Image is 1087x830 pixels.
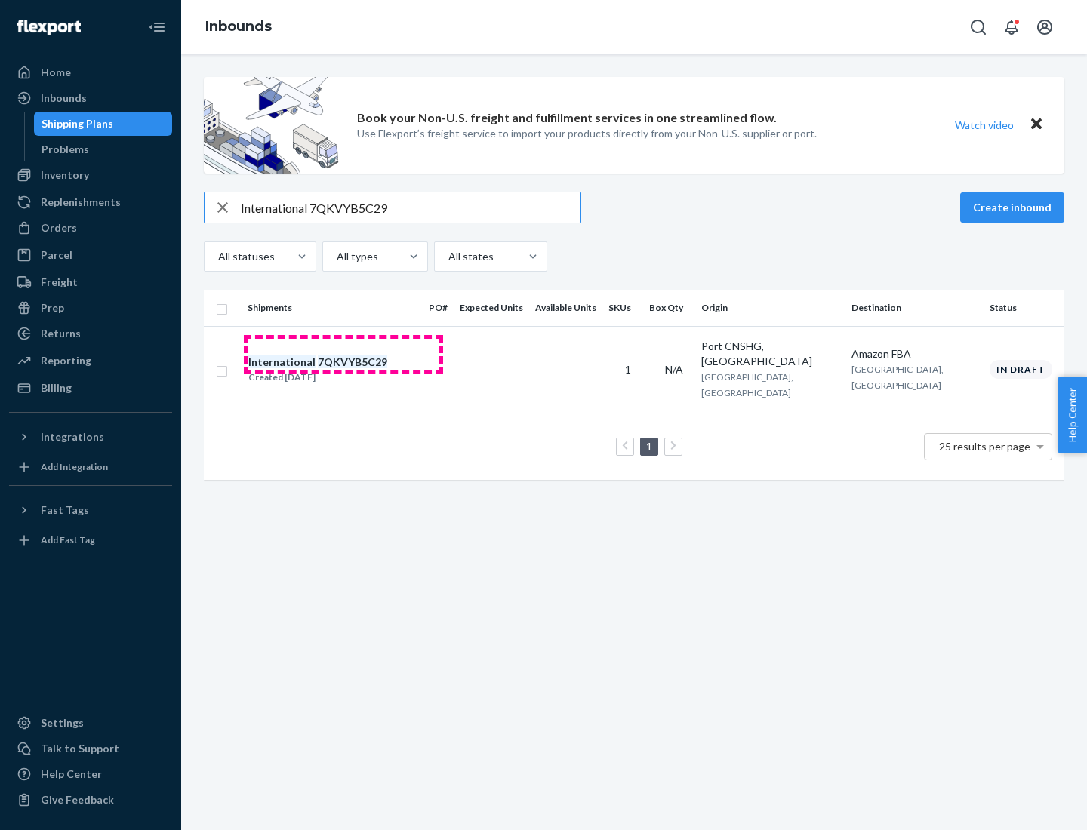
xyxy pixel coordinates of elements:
[42,142,89,157] div: Problems
[217,249,218,264] input: All statuses
[665,363,683,376] span: N/A
[41,460,108,473] div: Add Integration
[9,349,172,373] a: Reporting
[1027,114,1046,136] button: Close
[9,376,172,400] a: Billing
[142,12,172,42] button: Close Navigation
[41,533,95,546] div: Add Fast Tag
[41,503,89,518] div: Fast Tags
[41,353,91,368] div: Reporting
[17,20,81,35] img: Flexport logo
[41,741,119,756] div: Talk to Support
[41,247,72,263] div: Parcel
[41,429,104,444] div: Integrations
[695,290,845,326] th: Origin
[9,60,172,85] a: Home
[996,12,1027,42] button: Open notifications
[447,249,448,264] input: All states
[9,321,172,346] a: Returns
[529,290,602,326] th: Available Units
[41,195,121,210] div: Replenishments
[9,425,172,449] button: Integrations
[9,498,172,522] button: Fast Tags
[42,116,113,131] div: Shipping Plans
[41,792,114,807] div: Give Feedback
[41,380,72,395] div: Billing
[242,290,423,326] th: Shipments
[454,290,529,326] th: Expected Units
[945,114,1024,136] button: Watch video
[248,370,387,385] div: Created [DATE]
[41,300,64,315] div: Prep
[248,355,316,368] em: International
[701,339,839,369] div: Port CNSHG, [GEOGRAPHIC_DATA]
[1058,377,1087,453] button: Help Center
[9,163,172,187] a: Inventory
[34,137,173,161] a: Problems
[318,355,387,368] em: 7QKVYB5C29
[41,275,78,290] div: Freight
[34,112,173,136] a: Shipping Plans
[963,12,993,42] button: Open Search Box
[9,736,172,761] a: Talk to Support
[41,767,102,782] div: Help Center
[9,243,172,267] a: Parcel
[9,762,172,786] a: Help Center
[984,290,1064,326] th: Status
[602,290,643,326] th: SKUs
[41,326,81,341] div: Returns
[423,290,454,326] th: PO#
[845,290,984,326] th: Destination
[205,18,272,35] a: Inbounds
[9,190,172,214] a: Replenishments
[9,296,172,320] a: Prep
[939,440,1030,453] span: 25 results per page
[335,249,337,264] input: All types
[9,216,172,240] a: Orders
[41,168,89,183] div: Inventory
[960,192,1064,223] button: Create inbound
[41,715,84,730] div: Settings
[643,290,695,326] th: Box Qty
[990,360,1052,379] div: In draft
[701,371,793,398] span: [GEOGRAPHIC_DATA], [GEOGRAPHIC_DATA]
[41,220,77,235] div: Orders
[9,270,172,294] a: Freight
[9,86,172,110] a: Inbounds
[193,5,284,49] ol: breadcrumbs
[625,363,631,376] span: 1
[357,109,777,127] p: Book your Non-U.S. freight and fulfillment services in one streamlined flow.
[9,455,172,479] a: Add Integration
[41,91,87,106] div: Inbounds
[9,711,172,735] a: Settings
[241,192,580,223] input: Search inbounds by name, destination, msku...
[851,346,978,361] div: Amazon FBA
[9,528,172,552] a: Add Fast Tag
[851,364,944,391] span: [GEOGRAPHIC_DATA], [GEOGRAPHIC_DATA]
[587,363,596,376] span: —
[9,788,172,812] button: Give Feedback
[357,126,817,141] p: Use Flexport’s freight service to import your products directly from your Non-U.S. supplier or port.
[643,440,655,453] a: Page 1 is your current page
[429,363,438,376] span: —
[41,65,71,80] div: Home
[1030,12,1060,42] button: Open account menu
